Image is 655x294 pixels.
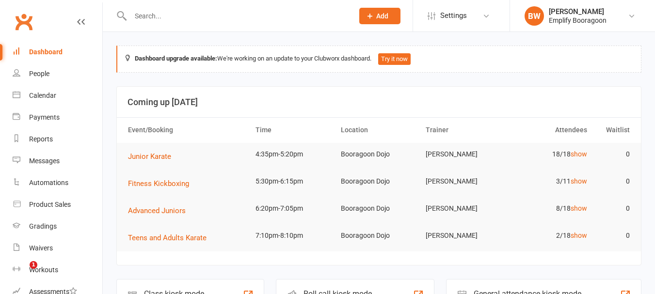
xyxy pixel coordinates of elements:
[251,143,336,166] td: 4:35pm-5:20pm
[549,7,607,16] div: [PERSON_NAME]
[29,179,68,186] div: Automations
[29,222,57,230] div: Gradings
[549,16,607,25] div: Emplify Booragoon
[591,143,634,166] td: 0
[251,224,336,247] td: 7:10pm-8:10pm
[421,197,507,220] td: [PERSON_NAME]
[128,151,178,162] button: Junior Karate
[13,259,102,281] a: Workouts
[336,224,422,247] td: Booragoon Dojo
[13,41,102,63] a: Dashboard
[29,113,60,121] div: Payments
[116,46,641,73] div: We're working on an update to your Clubworx dashboard.
[13,63,102,85] a: People
[13,216,102,237] a: Gradings
[421,143,507,166] td: [PERSON_NAME]
[128,179,189,188] span: Fitness Kickboxing
[13,237,102,259] a: Waivers
[29,157,60,165] div: Messages
[336,118,422,142] th: Location
[378,53,411,65] button: Try it now
[571,204,587,212] a: show
[13,85,102,107] a: Calendar
[251,170,336,193] td: 5:30pm-6:15pm
[525,6,544,26] div: BW
[507,197,592,220] td: 8/18
[29,266,58,274] div: Workouts
[571,232,587,239] a: show
[251,197,336,220] td: 6:20pm-7:05pm
[10,261,33,284] iframe: Intercom live chat
[128,206,186,215] span: Advanced Juniors
[29,92,56,99] div: Calendar
[13,107,102,128] a: Payments
[507,118,592,142] th: Attendees
[29,201,71,208] div: Product Sales
[128,152,171,161] span: Junior Karate
[336,170,422,193] td: Booragoon Dojo
[591,170,634,193] td: 0
[421,170,507,193] td: [PERSON_NAME]
[128,9,347,23] input: Search...
[440,5,467,27] span: Settings
[591,224,634,247] td: 0
[128,178,196,189] button: Fitness Kickboxing
[13,128,102,150] a: Reports
[29,48,63,56] div: Dashboard
[507,143,592,166] td: 18/18
[571,150,587,158] a: show
[124,118,251,142] th: Event/Booking
[251,118,336,142] th: Time
[359,8,400,24] button: Add
[591,118,634,142] th: Waitlist
[13,172,102,194] a: Automations
[421,224,507,247] td: [PERSON_NAME]
[13,150,102,172] a: Messages
[336,197,422,220] td: Booragoon Dojo
[421,118,507,142] th: Trainer
[128,97,630,107] h3: Coming up [DATE]
[571,177,587,185] a: show
[30,261,37,269] span: 1
[29,135,53,143] div: Reports
[591,197,634,220] td: 0
[507,224,592,247] td: 2/18
[135,55,217,62] strong: Dashboard upgrade available:
[29,70,49,77] div: People
[507,170,592,193] td: 3/11
[29,244,53,252] div: Waivers
[12,10,36,34] a: Clubworx
[128,233,207,242] span: Teens and Adults Karate
[128,232,213,244] button: Teens and Adults Karate
[376,12,388,20] span: Add
[336,143,422,166] td: Booragoon Dojo
[128,205,192,217] button: Advanced Juniors
[13,194,102,216] a: Product Sales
